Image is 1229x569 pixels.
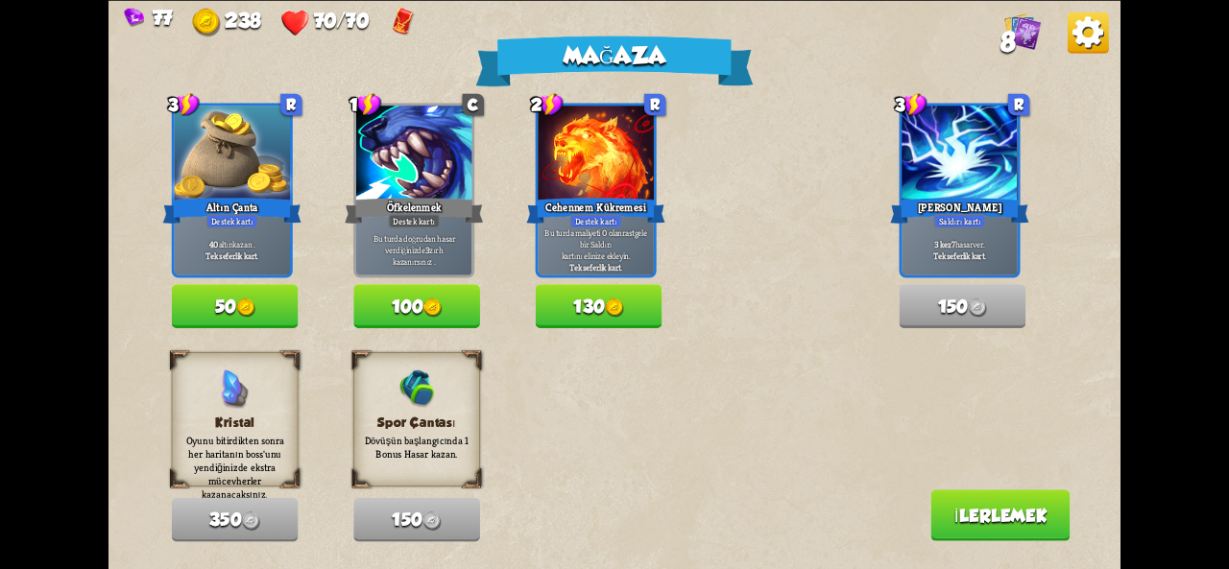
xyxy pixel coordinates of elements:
font: 150 [938,296,969,316]
img: Options_Button.png [1068,12,1109,53]
font: Tek seferlik kart. [569,261,622,273]
font: tur boyunca %25 daha az hasar verecek. [733,114,822,149]
font: 2 [531,95,542,114]
button: 7035 [717,172,844,216]
font: kartını elinize ekleyin. [562,249,631,261]
font: Oyunu bitirdikten sonra her haritanın boss'unu yendiğinizde ekstra mücevherler kazanacaksınız. [186,434,284,501]
font: 350 [209,510,241,530]
button: 150 [353,497,480,541]
img: Gem.png [124,8,144,27]
font: Destek kartı [393,215,435,226]
font: Saldırı kartı [939,215,981,226]
button: 130 [536,284,663,328]
font: 3 kez [934,238,952,249]
font: Öfkelenmek [387,200,442,214]
font: Bu turda doğrudan hasar verdiğinizde [374,232,455,255]
font: kazan . [232,238,254,249]
img: Heart.png [281,8,310,36]
font: 238 [225,8,261,31]
font: kazanırsınız . [393,255,436,267]
font: Cehennem Kükremesi [545,200,645,214]
font: 35 [773,183,793,203]
img: Discount_Icon.png [828,13,859,45]
font: C [468,95,478,112]
font: İksir kartı [760,103,795,114]
font: ver [973,238,983,249]
font: Kristal [215,415,254,430]
font: 2 [806,114,810,126]
font: Spor Çantası [377,415,456,430]
font: 130 [573,296,605,316]
img: Gold.png [236,298,255,318]
font: R [650,95,660,112]
font: Düşman önümüzdeki [736,114,806,126]
font: Destek kartı [575,215,617,226]
img: Red Envelope - Normal enemies drop an additional card reward. [393,8,416,36]
img: Crystal.png [221,368,250,408]
font: 8 [1000,26,1016,57]
font: rastgele bir Saldırı [580,226,647,249]
div: Altın [193,8,262,36]
button: 50 [172,284,299,328]
font: Destek kartı [211,215,253,226]
font: Dövüşün başlangıcında 1 Bonus Hasar kazan. [365,434,470,461]
img: Gold.png [193,8,222,36]
img: Gold.png [605,298,624,318]
img: Gold.png [794,185,813,204]
img: Gold.png [605,416,624,436]
font: R [286,95,296,112]
img: Cards_Icon.png [1003,12,1042,50]
div: Mücevherler [124,6,173,29]
font: 130 [573,415,605,435]
font: zırh [429,244,443,255]
font: 1 [349,95,357,114]
font: Tek seferlik kart. [933,249,986,261]
img: Gold.png [423,298,443,318]
div: Destedeki tüm kartları görüntüle [1003,12,1042,54]
button: İlerlemek [930,489,1070,541]
font: 3 [895,95,905,114]
button: 100 [353,284,480,328]
font: 7 [952,238,955,249]
font: Zayıf İksir [753,87,802,102]
font: altın [219,238,233,249]
font: 70/70 [314,8,370,31]
div: Sağlık [281,8,369,36]
img: Gold.png [422,511,442,531]
font: İlerlemek [954,505,1047,525]
font: 77 [153,6,173,29]
font: 100 [392,296,423,316]
img: Gold.png [241,511,260,531]
font: 40 [209,238,219,249]
button: 130 [536,403,663,447]
font: R [1014,95,1024,112]
font: Mağaza [564,42,665,67]
font: 150 [392,510,422,530]
font: hasar [955,238,974,249]
font: Kırmızı Zarf [562,320,636,336]
font: Normal düşmanlar ek bir kart ödülü düşürür. [546,339,650,366]
font: 3 [425,244,430,255]
img: Gold.png [968,298,987,318]
font: Bu turda maliyeti 0 olan [544,226,622,238]
img: GymBag.png [398,368,437,408]
font: [PERSON_NAME] [918,200,1002,214]
font: Altın Çanta [206,200,258,214]
font: 50 [215,296,236,316]
font: . [983,238,985,249]
button: 150 [899,284,1025,328]
font: Tek seferlik kart. [752,149,805,160]
font: 70 [749,183,769,203]
font: 3 [168,95,179,114]
font: Tek seferlik kart. [205,249,258,261]
button: 350 [172,497,299,541]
